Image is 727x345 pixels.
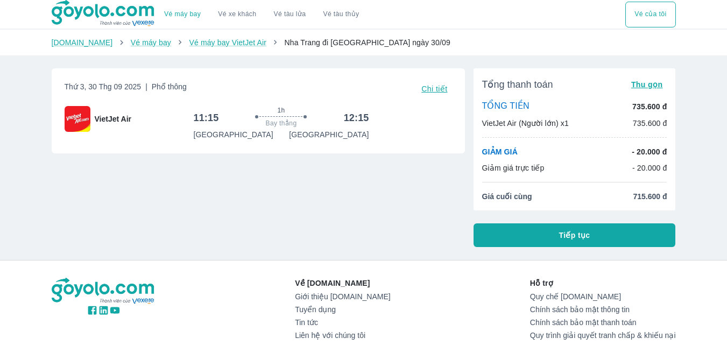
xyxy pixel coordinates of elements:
a: Quy trình giải quyết tranh chấp & khiếu nại [530,331,676,340]
nav: breadcrumb [52,37,676,48]
a: Vé máy bay [131,38,171,47]
p: VietJet Air (Người lớn) x1 [482,118,569,129]
span: Giá cuối cùng [482,191,532,202]
p: - 20.000 đ [632,163,667,173]
a: [DOMAIN_NAME] [52,38,113,47]
span: Thứ 3, 30 Thg 09 2025 [65,81,187,96]
span: VietJet Air [95,114,131,124]
img: logo [52,278,156,305]
span: Chi tiết [421,85,447,93]
span: Bay thẳng [266,119,297,128]
p: Về [DOMAIN_NAME] [295,278,390,288]
a: Chính sách bảo mật thông tin [530,305,676,314]
p: [GEOGRAPHIC_DATA] [193,129,273,140]
p: - 20.000 đ [632,146,667,157]
span: Phổ thông [152,82,187,91]
p: [GEOGRAPHIC_DATA] [289,129,369,140]
button: Vé tàu thủy [314,2,368,27]
a: Chính sách bảo mật thanh toán [530,318,676,327]
h6: 11:15 [193,111,218,124]
span: Tổng thanh toán [482,78,553,91]
a: Vé tàu lửa [265,2,315,27]
button: Tiếp tục [474,223,676,247]
button: Thu gọn [627,77,667,92]
p: TỔNG TIỀN [482,101,530,112]
p: Hỗ trợ [530,278,676,288]
p: Giảm giá trực tiếp [482,163,545,173]
a: Vé máy bay [164,10,201,18]
p: GIẢM GIÁ [482,146,518,157]
span: Tiếp tục [559,230,590,241]
div: choose transportation mode [156,2,368,27]
span: | [145,82,147,91]
a: Vé máy bay VietJet Air [189,38,266,47]
button: Vé của tôi [625,2,675,27]
button: Chi tiết [417,81,451,96]
a: Giới thiệu [DOMAIN_NAME] [295,292,390,301]
span: 715.600 đ [633,191,667,202]
a: Vé xe khách [218,10,256,18]
div: choose transportation mode [625,2,675,27]
a: Tuyển dụng [295,305,390,314]
h6: 12:15 [344,111,369,124]
p: 735.600 đ [632,101,667,112]
p: 735.600 đ [633,118,667,129]
span: Thu gọn [631,80,663,89]
span: Nha Trang đi [GEOGRAPHIC_DATA] ngày 30/09 [284,38,450,47]
span: 1h [277,106,285,115]
a: Tin tức [295,318,390,327]
a: Liên hệ với chúng tôi [295,331,390,340]
a: Quy chế [DOMAIN_NAME] [530,292,676,301]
